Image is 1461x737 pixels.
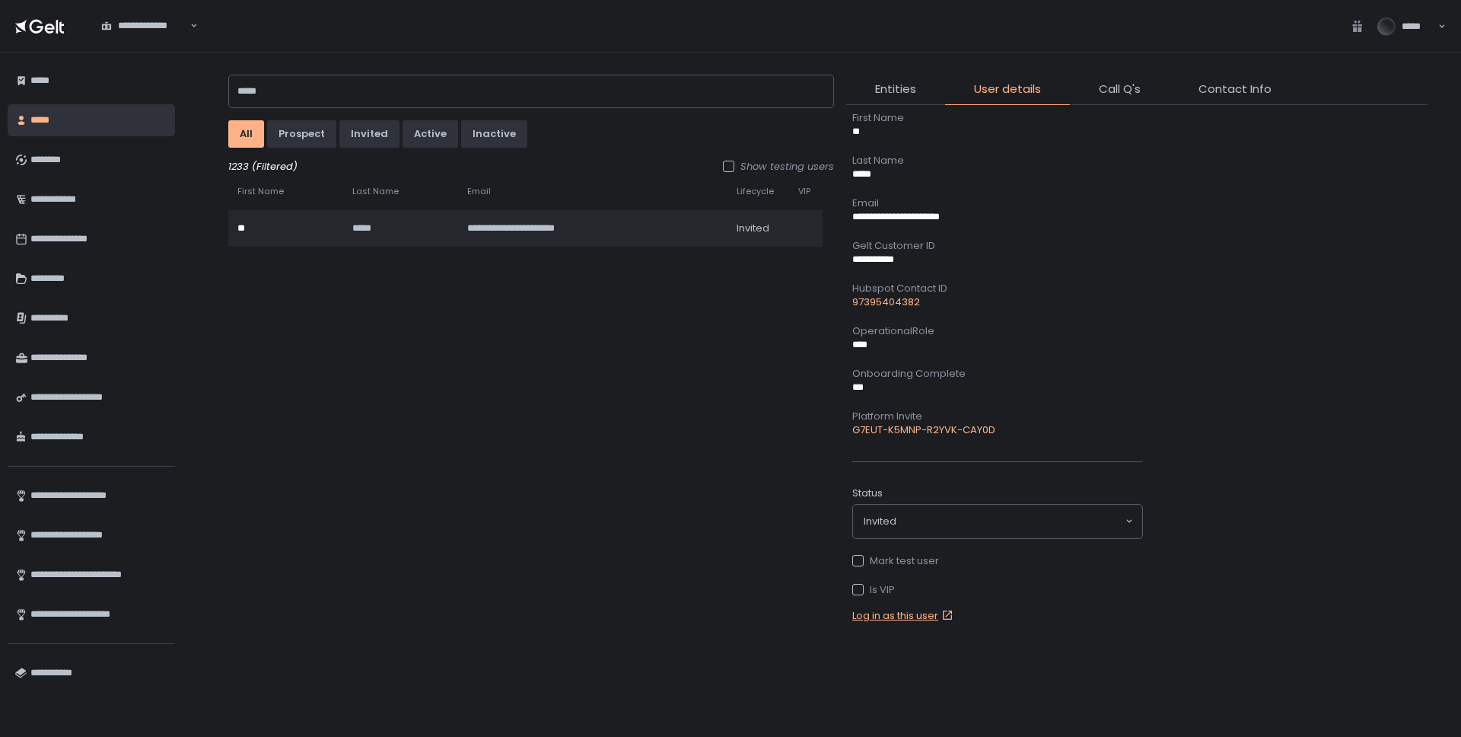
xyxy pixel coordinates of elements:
span: Status [852,487,883,500]
button: inactive [461,120,527,148]
span: Entities [875,81,916,98]
div: All [240,127,253,141]
div: First Name [852,111,1143,125]
div: inactive [473,127,516,141]
div: invited [351,127,388,141]
div: Search for option [91,10,198,42]
span: Email [467,186,491,197]
button: invited [339,120,399,148]
span: VIP [798,186,810,197]
span: Contact Info [1198,81,1272,98]
button: active [403,120,458,148]
div: prospect [279,127,325,141]
a: G7EUT-K5MNP-R2YVK-CAY0D [852,423,995,437]
div: Platform Invite [852,410,1143,423]
input: Search for option [896,514,1124,529]
span: Lifecycle [737,186,774,197]
div: Last Name [852,154,1143,167]
a: 97395404382 [852,295,920,309]
div: 1233 (Filtered) [228,160,834,174]
button: All [228,120,264,148]
div: Search for option [853,505,1142,538]
span: invited [737,222,769,235]
div: Onboarding Complete [852,367,1143,381]
span: invited [864,515,896,528]
div: Hubspot Contact ID [852,282,1143,295]
button: prospect [267,120,336,148]
span: User details [974,81,1041,98]
div: active [414,127,447,141]
span: Last Name [352,186,399,197]
div: Gelt Customer ID [852,239,1143,253]
a: Log in as this user [852,609,956,623]
div: OperationalRole [852,324,1143,338]
input: Search for option [188,18,189,33]
div: Email [852,196,1143,210]
span: Call Q's [1099,81,1141,98]
span: First Name [237,186,284,197]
